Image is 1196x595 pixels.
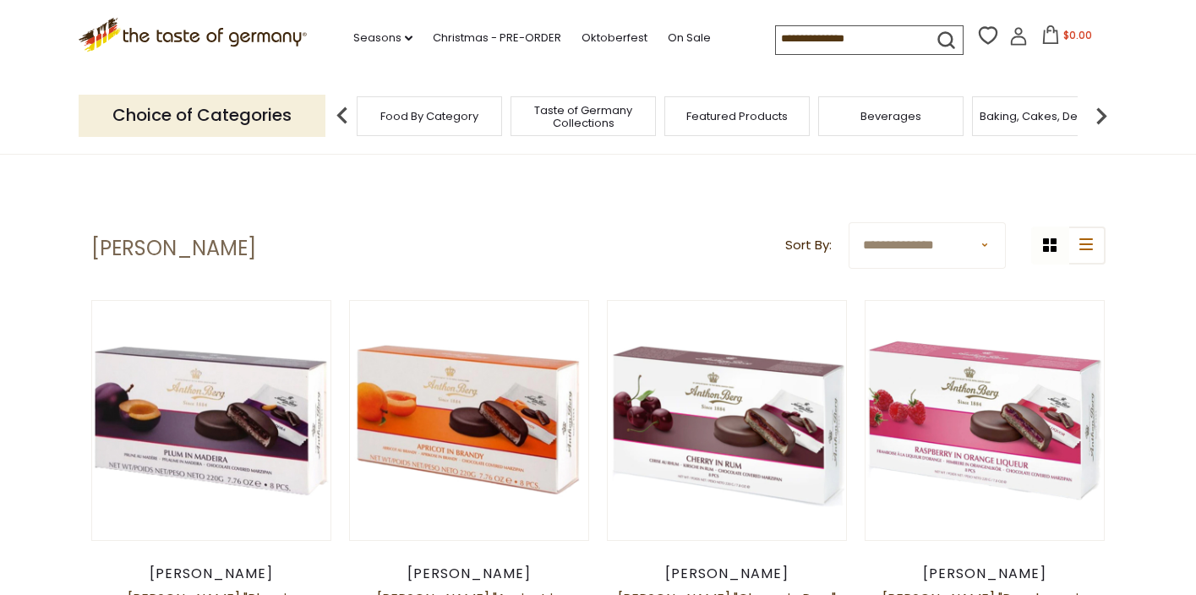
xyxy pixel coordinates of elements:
[860,110,921,123] a: Beverages
[1063,28,1092,42] span: $0.00
[1031,25,1103,51] button: $0.00
[516,104,651,129] a: Taste of Germany Collections
[607,565,848,582] div: [PERSON_NAME]
[1084,99,1118,133] img: next arrow
[325,99,359,133] img: previous arrow
[866,301,1105,540] img: Anthon
[91,565,332,582] div: [PERSON_NAME]
[980,110,1111,123] a: Baking, Cakes, Desserts
[668,29,711,47] a: On Sale
[91,236,256,261] h1: [PERSON_NAME]
[686,110,788,123] a: Featured Products
[353,29,412,47] a: Seasons
[785,235,832,256] label: Sort By:
[380,110,478,123] a: Food By Category
[79,95,325,136] p: Choice of Categories
[350,301,589,540] img: Anthon
[608,301,847,540] img: Anthon
[349,565,590,582] div: [PERSON_NAME]
[865,565,1106,582] div: [PERSON_NAME]
[433,29,561,47] a: Christmas - PRE-ORDER
[582,29,647,47] a: Oktoberfest
[92,301,331,540] img: Anthon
